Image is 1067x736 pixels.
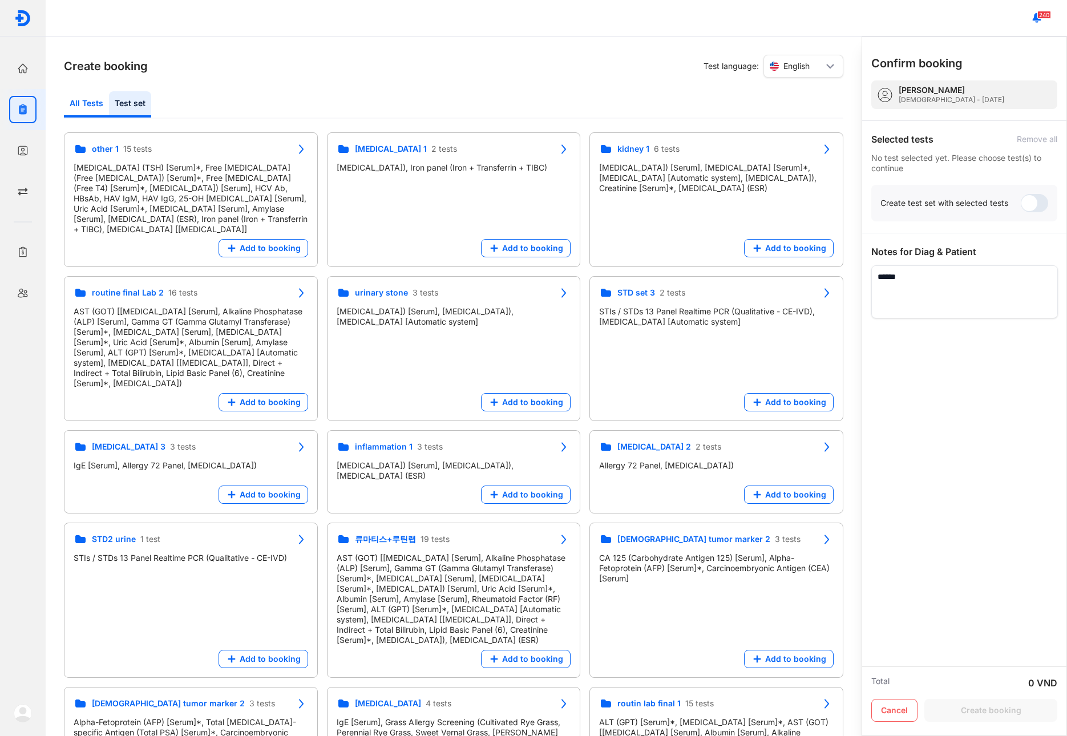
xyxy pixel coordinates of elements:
[109,91,151,118] div: Test set
[871,676,890,690] div: Total
[421,534,450,544] span: 19 tests
[775,534,801,544] span: 3 tests
[765,490,826,500] span: Add to booking
[219,486,308,504] button: Add to booking
[599,553,834,584] div: CA 125 (Carbohydrate Antigen 125) [Serum], Alpha-Fetoprotein (AFP) [Serum]*, Carcinoembryonic Ant...
[355,144,427,154] span: [MEDICAL_DATA] 1
[871,245,1057,258] div: Notes for Diag & Patient
[654,144,680,154] span: 6 tests
[92,534,136,544] span: STD2 urine
[240,654,301,664] span: Add to booking
[744,393,834,411] button: Add to booking
[14,10,31,27] img: logo
[337,306,571,327] div: [MEDICAL_DATA]) [Serum], [MEDICAL_DATA]), [MEDICAL_DATA] [Automatic system]
[219,239,308,257] button: Add to booking
[170,442,196,452] span: 3 tests
[599,460,834,471] div: Allergy 72 Panel, [MEDICAL_DATA])
[502,654,563,664] span: Add to booking
[74,553,308,563] div: STIs / STDs 13 Panel Realtime PCR (Qualitative - CE-IVD)
[92,698,245,709] span: [DEMOGRAPHIC_DATA] tumor marker 2
[64,58,148,74] h3: Create booking
[617,144,649,154] span: kidney 1
[660,288,685,298] span: 2 tests
[502,490,563,500] span: Add to booking
[617,534,770,544] span: [DEMOGRAPHIC_DATA] tumor marker 2
[240,490,301,500] span: Add to booking
[502,243,563,253] span: Add to booking
[413,288,438,298] span: 3 tests
[240,397,301,407] span: Add to booking
[617,698,681,709] span: routin lab final 1
[140,534,160,544] span: 1 test
[355,534,416,544] span: 류마티스+루틴랩
[426,698,451,709] span: 4 tests
[899,95,1004,104] div: [DEMOGRAPHIC_DATA] - [DATE]
[417,442,443,452] span: 3 tests
[765,243,826,253] span: Add to booking
[871,132,933,146] div: Selected tests
[685,698,714,709] span: 15 tests
[355,698,421,709] span: [MEDICAL_DATA]
[337,460,571,481] div: [MEDICAL_DATA]) [Serum], [MEDICAL_DATA]), [MEDICAL_DATA] (ESR)
[783,61,810,71] span: English
[74,306,308,389] div: AST (GOT) [[MEDICAL_DATA] [Serum], Alkaline Phosphatase (ALP) [Serum], Gamma GT (Gamma Glutamyl T...
[64,91,109,118] div: All Tests
[1028,676,1057,690] div: 0 VND
[337,163,571,173] div: [MEDICAL_DATA]), Iron panel (Iron + Transferrin + TIBC)
[871,699,918,722] button: Cancel
[744,486,834,504] button: Add to booking
[355,288,408,298] span: urinary stone
[765,654,826,664] span: Add to booking
[599,306,834,327] div: STIs / STDs 13 Panel Realtime PCR (Qualitative - CE-IVD), [MEDICAL_DATA] [Automatic system]
[765,397,826,407] span: Add to booking
[696,442,721,452] span: 2 tests
[871,55,963,71] h3: Confirm booking
[337,553,571,645] div: AST (GOT) [[MEDICAL_DATA] [Serum], Alkaline Phosphatase (ALP) [Serum], Gamma GT (Gamma Glutamyl T...
[871,153,1057,173] div: No test selected yet. Please choose test(s) to continue
[1037,11,1051,19] span: 240
[599,163,834,193] div: [MEDICAL_DATA]) [Serum], [MEDICAL_DATA] [Serum]*, [MEDICAL_DATA] [Automatic system], [MEDICAL_DAT...
[617,288,655,298] span: STD set 3
[744,239,834,257] button: Add to booking
[168,288,197,298] span: 16 tests
[74,163,308,234] div: [MEDICAL_DATA] (TSH) [Serum]*, Free [MEDICAL_DATA] (Free [MEDICAL_DATA]) [Serum]*, Free [MEDICAL_...
[617,442,691,452] span: [MEDICAL_DATA] 2
[744,650,834,668] button: Add to booking
[219,393,308,411] button: Add to booking
[123,144,152,154] span: 15 tests
[240,243,301,253] span: Add to booking
[14,704,32,722] img: logo
[481,650,571,668] button: Add to booking
[481,239,571,257] button: Add to booking
[249,698,275,709] span: 3 tests
[899,85,1004,95] div: [PERSON_NAME]
[481,486,571,504] button: Add to booking
[219,650,308,668] button: Add to booking
[74,460,308,471] div: IgE [Serum], Allergy 72 Panel, [MEDICAL_DATA])
[431,144,457,154] span: 2 tests
[502,397,563,407] span: Add to booking
[92,144,119,154] span: other 1
[1017,134,1057,144] div: Remove all
[481,393,571,411] button: Add to booking
[92,442,165,452] span: [MEDICAL_DATA] 3
[924,699,1057,722] button: Create booking
[355,442,413,452] span: inflammation 1
[92,288,164,298] span: routine final Lab 2
[880,198,1008,208] div: Create test set with selected tests
[704,55,843,78] div: Test language:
